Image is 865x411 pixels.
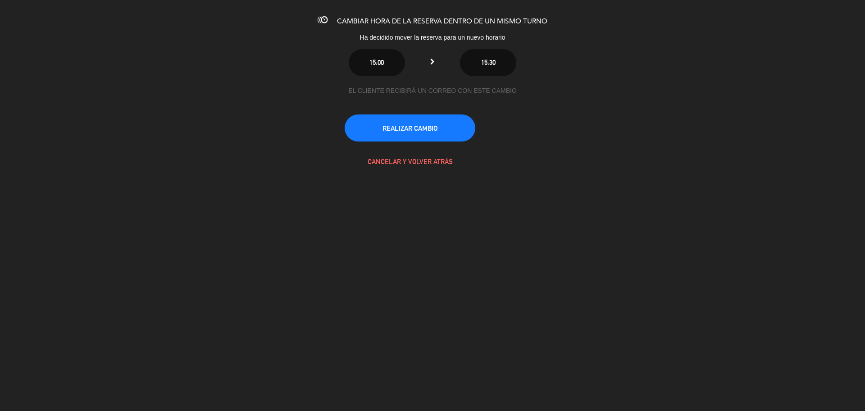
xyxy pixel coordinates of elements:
button: 15:30 [460,49,516,76]
button: CANCELAR Y VOLVER ATRÁS [345,148,475,175]
button: REALIZAR CAMBIO [345,114,475,142]
div: EL CLIENTE RECIBIRÁ UN CORREO CON ESTE CAMBIO [345,86,520,96]
div: Ha decidido mover la reserva para un nuevo horario [284,32,581,43]
span: 15:00 [369,59,384,66]
button: 15:00 [349,49,405,76]
span: CAMBIAR HORA DE LA RESERVA DENTRO DE UN MISMO TURNO [337,18,547,25]
span: 15:30 [481,59,496,66]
